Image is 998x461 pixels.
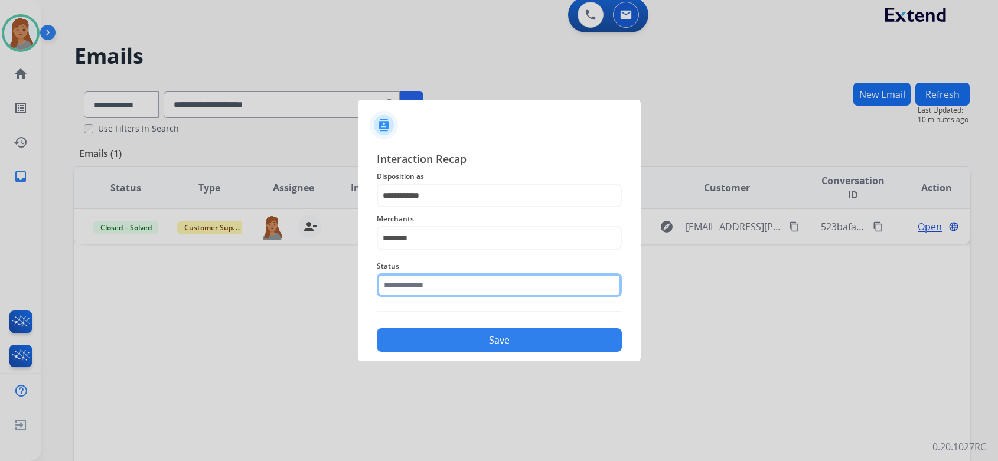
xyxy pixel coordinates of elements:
span: Status [377,259,622,273]
img: contact-recap-line.svg [377,311,622,312]
span: Interaction Recap [377,151,622,169]
span: Merchants [377,212,622,226]
img: contactIcon [370,111,398,139]
span: Disposition as [377,169,622,184]
button: Save [377,328,622,352]
p: 0.20.1027RC [932,440,986,454]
